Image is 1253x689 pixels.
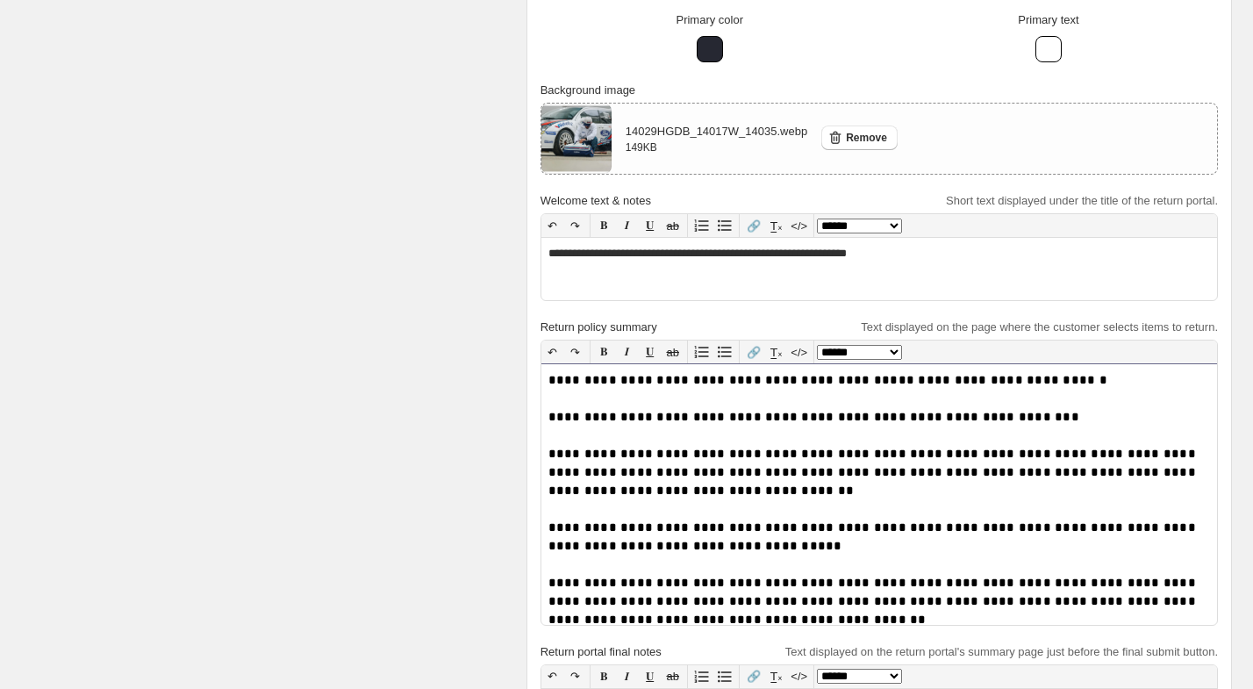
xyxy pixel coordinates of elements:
[541,341,564,363] button: ↶
[713,214,736,237] button: Bullet list
[713,341,736,363] button: Bullet list
[676,13,743,26] span: Primary color
[742,341,765,363] button: 🔗
[765,214,788,237] button: T̲ₓ
[639,341,662,363] button: 𝐔
[861,320,1218,334] span: Text displayed on the page where the customer selects items to return.
[564,665,587,688] button: ↷
[691,341,713,363] button: Numbered list
[666,219,678,233] s: ab
[765,341,788,363] button: T̲ₓ
[541,83,635,97] span: Background image
[662,665,684,688] button: ab
[666,346,678,359] s: ab
[742,665,765,688] button: 🔗
[785,645,1218,658] span: Text displayed on the return portal's summary page just before the final submit button.
[639,665,662,688] button: 𝐔
[626,140,807,154] p: 149 KB
[846,131,887,145] span: Remove
[541,320,657,334] span: Return policy summary
[564,214,587,237] button: ↷
[646,670,654,683] span: 𝐔
[593,341,616,363] button: 𝐁
[662,341,684,363] button: ab
[541,645,662,658] span: Return portal final notes
[765,665,788,688] button: T̲ₓ
[593,665,616,688] button: 𝐁
[646,345,654,358] span: 𝐔
[788,214,811,237] button: </>
[788,341,811,363] button: </>
[616,665,639,688] button: 𝑰
[1018,13,1078,26] span: Primary text
[662,214,684,237] button: ab
[821,126,898,150] button: Remove
[541,194,651,207] span: Welcome text & notes
[541,214,564,237] button: ↶
[541,665,564,688] button: ↶
[691,214,713,237] button: Numbered list
[564,341,587,363] button: ↷
[616,341,639,363] button: 𝑰
[788,665,811,688] button: </>
[742,214,765,237] button: 🔗
[593,214,616,237] button: 𝐁
[946,194,1218,207] span: Short text displayed under the title of the return portal.
[666,670,678,683] s: ab
[626,123,807,154] div: 14029HGDB_14017W_14035.webp
[541,104,612,174] img: 14029HGDB_14017W_14035.webp
[639,214,662,237] button: 𝐔
[616,214,639,237] button: 𝑰
[713,665,736,688] button: Bullet list
[691,665,713,688] button: Numbered list
[646,219,654,232] span: 𝐔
